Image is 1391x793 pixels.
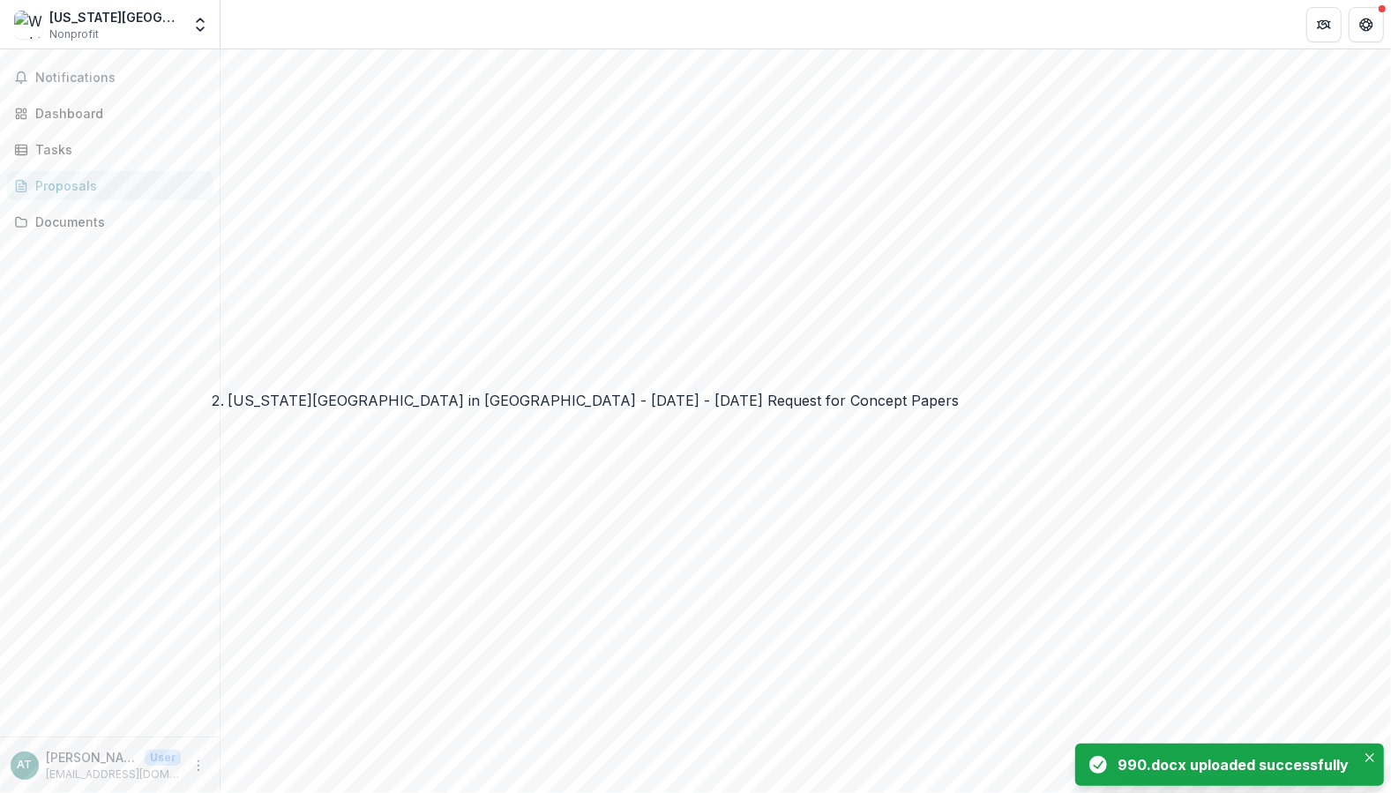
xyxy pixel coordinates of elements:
button: Notifications [7,64,213,92]
img: Washington University in St. Louis [14,11,42,39]
a: Tasks [7,135,213,164]
div: Tasks [35,140,198,159]
div: Proposals [35,176,198,195]
div: Anne Trolard [18,759,33,771]
button: Partners [1306,7,1342,42]
p: [EMAIL_ADDRESS][DOMAIN_NAME] [46,767,181,782]
a: Proposals [7,171,213,200]
a: Documents [7,207,213,236]
div: [US_STATE][GEOGRAPHIC_DATA] in [GEOGRAPHIC_DATA] - [DATE] - [DATE] Request for Concept Papers [228,390,959,411]
p: User [145,750,181,766]
button: Get Help [1349,7,1384,42]
div: Documents [35,213,198,231]
span: Nonprofit [49,26,99,42]
span: Notifications [35,71,206,86]
button: Open entity switcher [188,7,213,42]
p: [PERSON_NAME] [46,748,138,767]
div: Notifications-bottom-right [1068,737,1391,793]
div: 990.docx uploaded successfully [1118,754,1349,775]
div: Dashboard [35,104,198,123]
a: Dashboard [7,99,213,128]
button: More [188,755,209,776]
button: Close [1359,747,1380,768]
div: [US_STATE][GEOGRAPHIC_DATA] in [GEOGRAPHIC_DATA][PERSON_NAME] [49,8,181,26]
